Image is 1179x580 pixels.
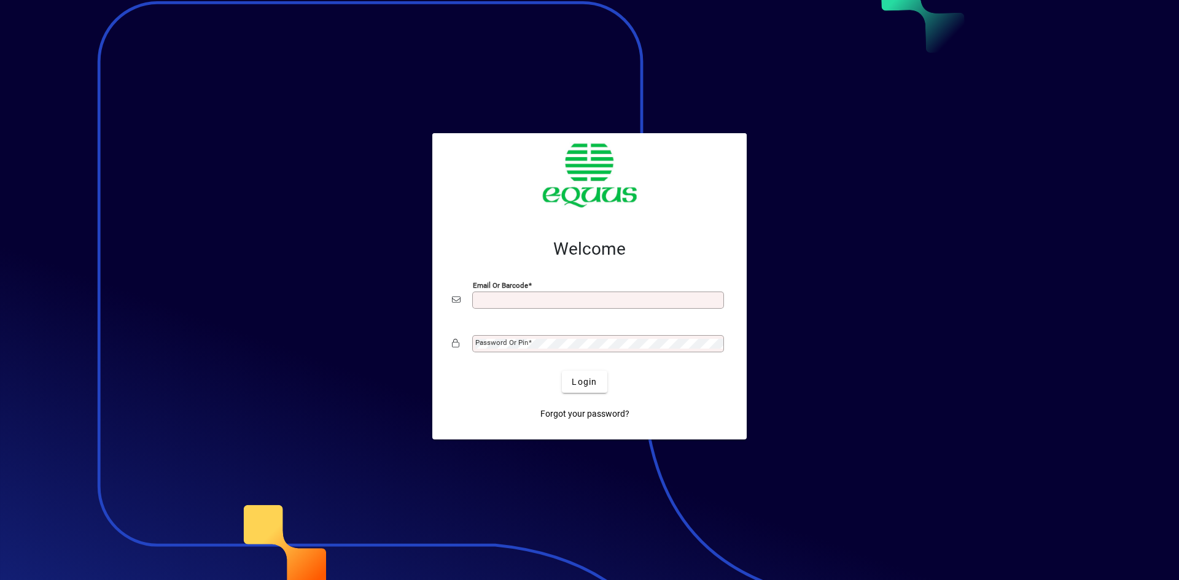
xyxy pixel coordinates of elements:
h2: Welcome [452,239,727,260]
span: Forgot your password? [540,408,629,420]
mat-label: Email or Barcode [473,281,528,290]
mat-label: Password or Pin [475,338,528,347]
a: Forgot your password? [535,403,634,425]
button: Login [562,371,607,393]
span: Login [572,376,597,389]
